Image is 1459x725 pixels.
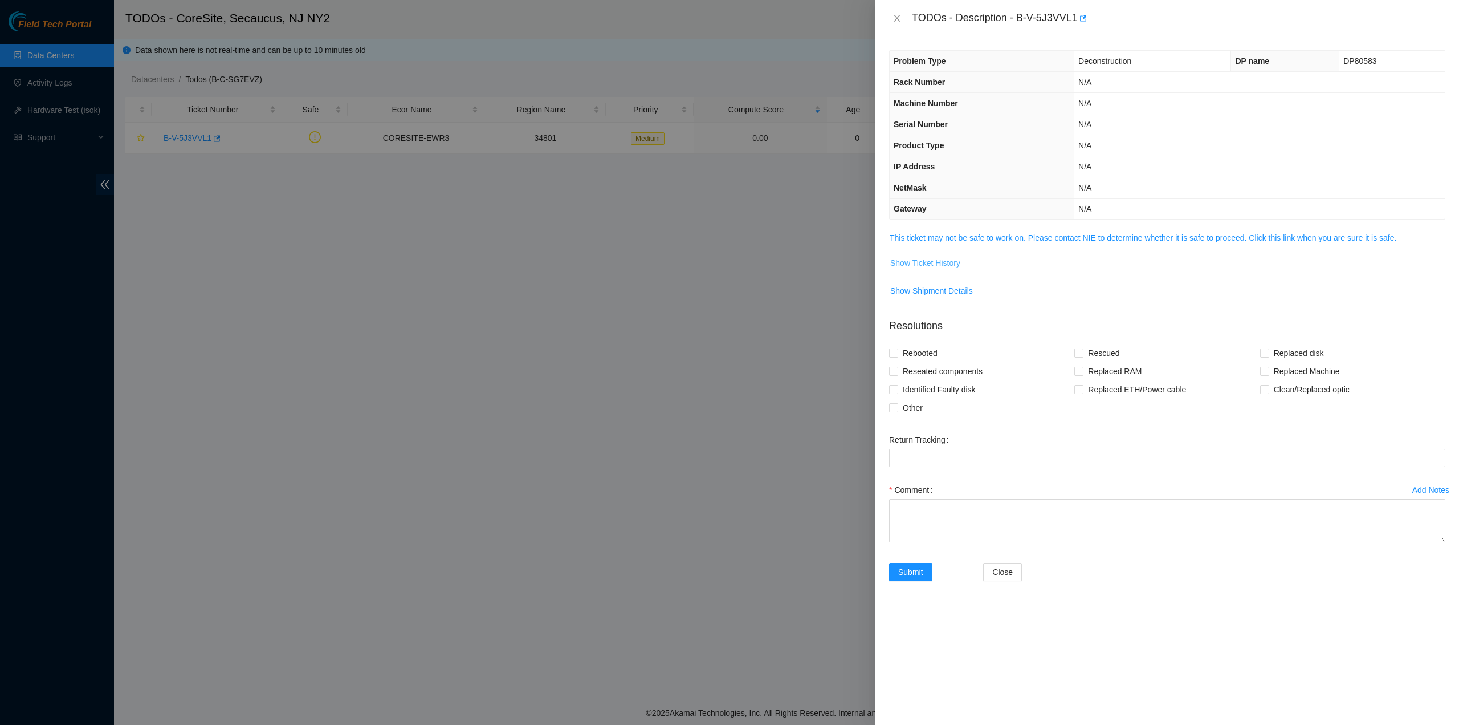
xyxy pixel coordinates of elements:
a: This ticket may not be safe to work on. Please contact NIE to determine whether it is safe to pro... [890,233,1396,242]
span: Rack Number [894,78,945,87]
span: N/A [1078,120,1091,129]
span: Rescued [1083,344,1124,362]
span: Close [992,566,1013,578]
span: Serial Number [894,120,948,129]
span: N/A [1078,78,1091,87]
span: Replaced RAM [1083,362,1146,380]
label: Comment [889,481,937,499]
span: Replaced disk [1269,344,1328,362]
span: Machine Number [894,99,958,108]
label: Return Tracking [889,431,953,449]
input: Return Tracking [889,449,1445,467]
span: DP name [1235,56,1269,66]
span: Problem Type [894,56,946,66]
span: Other [898,399,927,417]
span: close [892,14,902,23]
span: DP80583 [1343,56,1376,66]
span: Product Type [894,141,944,150]
span: N/A [1078,162,1091,171]
div: Add Notes [1412,486,1449,494]
span: N/A [1078,204,1091,213]
span: Show Shipment Details [890,285,973,297]
span: Show Ticket History [890,257,960,269]
span: N/A [1078,99,1091,108]
span: Reseated components [898,362,987,380]
span: Identified Faulty disk [898,380,980,399]
button: Close [983,563,1022,581]
button: Submit [889,563,932,581]
span: Clean/Replaced optic [1269,380,1354,399]
span: Rebooted [898,344,942,362]
span: Deconstruction [1078,56,1131,66]
span: NetMask [894,183,927,192]
button: Show Shipment Details [890,282,973,300]
span: Replaced Machine [1269,362,1344,380]
span: IP Address [894,162,935,171]
button: Show Ticket History [890,254,961,272]
span: Submit [898,566,923,578]
textarea: Comment [889,499,1445,542]
span: Gateway [894,204,927,213]
button: Add Notes [1412,481,1450,499]
span: Replaced ETH/Power cable [1083,380,1191,399]
div: TODOs - Description - B-V-5J3VVL1 [912,9,1445,27]
span: N/A [1078,141,1091,150]
button: Close [889,13,905,24]
span: N/A [1078,183,1091,192]
p: Resolutions [889,309,1445,334]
